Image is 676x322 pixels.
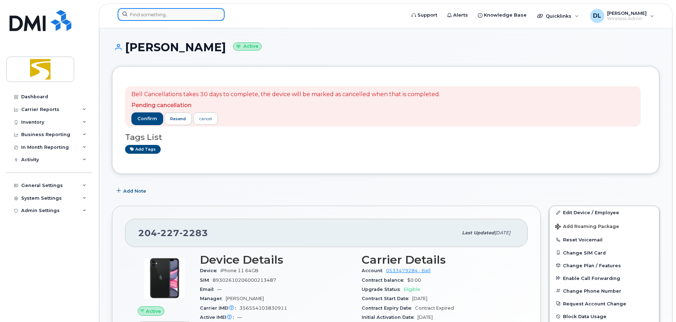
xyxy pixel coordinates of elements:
[233,42,262,51] small: Active
[550,259,659,272] button: Change Plan / Features
[362,268,386,273] span: Account
[462,230,494,235] span: Last updated
[131,112,163,125] button: confirm
[137,116,157,122] span: confirm
[200,305,239,311] span: Carrier IMEI
[550,285,659,297] button: Change Phone Number
[131,101,440,110] p: Pending cancellation
[193,112,218,125] a: cancel
[112,185,152,197] button: Add Note
[146,308,161,315] span: Active
[404,287,420,292] span: Eligible
[131,90,440,99] p: Bell Cancellations takes 30 days to complete, the device will be marked as cancelled when that is...
[123,188,146,194] span: Add Note
[386,268,431,273] a: 0533479284 - Bell
[199,116,212,122] div: cancel
[550,233,659,246] button: Reset Voicemail
[112,41,659,53] h1: [PERSON_NAME]
[550,219,659,233] button: Add Roaming Package
[237,315,242,320] span: —
[125,133,646,142] h3: Tags List
[200,296,226,301] span: Manager
[362,277,407,283] span: Contract balance
[125,145,161,154] a: Add tags
[138,228,208,238] span: 204
[362,296,412,301] span: Contract Start Date
[200,268,220,273] span: Device
[417,315,433,320] span: [DATE]
[555,224,619,230] span: Add Roaming Package
[226,296,264,301] span: [PERSON_NAME]
[563,263,621,268] span: Change Plan / Features
[170,116,186,122] span: resend
[220,268,259,273] span: iPhone 11 64GB
[550,272,659,285] button: Enable Call Forwarding
[217,287,222,292] span: —
[494,230,510,235] span: [DATE]
[412,296,427,301] span: [DATE]
[239,305,287,311] span: 356554103830911
[362,287,404,292] span: Upgrade Status
[200,315,237,320] span: Active IMEI
[362,305,415,311] span: Contract Expiry Date
[200,253,353,266] h3: Device Details
[200,277,213,283] span: SIM
[179,228,208,238] span: 2283
[563,275,620,281] span: Enable Call Forwarding
[165,112,192,125] button: resend
[362,253,515,266] h3: Carrier Details
[213,277,276,283] span: 89302610206000213487
[550,206,659,219] a: Edit Device / Employee
[407,277,421,283] span: $0.00
[143,257,186,299] img: iPhone_11.jpg
[550,297,659,310] button: Request Account Change
[415,305,454,311] span: Contract Expired
[362,315,417,320] span: Initial Activation Date
[157,228,179,238] span: 227
[200,287,217,292] span: Email
[550,246,659,259] button: Change SIM Card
